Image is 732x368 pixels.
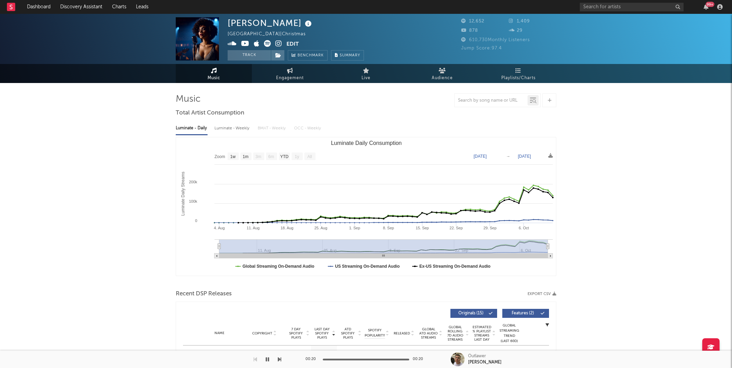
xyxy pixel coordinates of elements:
[706,2,714,7] div: 99 +
[197,331,242,336] div: Name
[340,54,360,57] span: Summary
[419,327,438,340] span: Global ATD Audio Streams
[286,40,299,49] button: Edit
[461,46,502,50] span: Jump Score: 97.4
[214,122,251,134] div: Luminate - Weekly
[228,50,271,61] button: Track
[268,154,274,159] text: 6m
[474,154,487,159] text: [DATE]
[509,19,530,24] span: 1,409
[394,331,410,335] span: Released
[580,3,684,11] input: Search for artists
[455,98,528,103] input: Search by song name or URL
[256,154,262,159] text: 3m
[501,74,536,82] span: Playlists/Charts
[208,74,220,82] span: Music
[450,309,497,318] button: Originals(15)
[295,154,299,159] text: 1y
[432,74,453,82] span: Audience
[483,226,496,230] text: 29. Sep
[228,30,314,38] div: [GEOGRAPHIC_DATA] | Christmas
[176,122,208,134] div: Luminate - Daily
[176,109,244,117] span: Total Artist Consumption
[404,64,480,83] a: Audience
[519,226,529,230] text: 6. Oct
[502,309,549,318] button: Features(2)
[287,327,305,340] span: 7 Day Spotify Plays
[339,327,357,340] span: ATD Spotify Plays
[419,264,491,269] text: Ex-US Streaming On-Demand Audio
[176,64,252,83] a: Music
[455,311,487,315] span: Originals ( 15 )
[280,154,289,159] text: YTD
[252,64,328,83] a: Engagement
[305,355,319,364] div: 00:20
[276,74,304,82] span: Engagement
[472,325,491,342] span: Estimated % Playlist Streams Last Day
[189,199,197,203] text: 100k
[518,154,531,159] text: [DATE]
[413,355,427,364] div: 00:20
[314,226,327,230] text: 25. Aug
[362,74,370,82] span: Live
[365,328,385,338] span: Spotify Popularity
[446,325,465,342] span: Global Rolling 7D Audio Streams
[528,292,556,296] button: Export CSV
[189,180,197,184] text: 200k
[506,154,510,159] text: →
[499,323,520,344] div: Global Streaming Trend (Last 60D)
[176,137,556,276] svg: Luminate Daily Consumption
[461,38,530,42] span: 610,730 Monthly Listeners
[176,290,232,298] span: Recent DSP Releases
[468,359,502,366] div: [PERSON_NAME]
[298,52,324,60] span: Benchmark
[243,154,249,159] text: 1m
[288,50,328,61] a: Benchmark
[507,311,539,315] span: Features ( 2 )
[331,140,402,146] text: Luminate Daily Consumption
[416,226,429,230] text: 15. Sep
[461,28,478,33] span: 878
[349,226,360,230] text: 1. Sep
[243,264,314,269] text: Global Streaming On-Demand Audio
[281,226,293,230] text: 18. Aug
[383,226,394,230] text: 8. Sep
[509,28,523,33] span: 29
[247,226,259,230] text: 11. Aug
[214,154,225,159] text: Zoom
[195,219,197,223] text: 0
[230,154,236,159] text: 1w
[181,172,185,215] text: Luminate Daily Streams
[214,226,225,230] text: 4. Aug
[252,331,272,335] span: Copyright
[480,64,556,83] a: Playlists/Charts
[468,353,486,359] div: Outlawer
[335,264,400,269] text: US Streaming On-Demand Audio
[331,50,364,61] button: Summary
[461,19,484,24] span: 12,652
[307,154,312,159] text: All
[450,226,463,230] text: 22. Sep
[228,17,313,29] div: [PERSON_NAME]
[704,4,708,10] button: 99+
[313,327,331,340] span: Last Day Spotify Plays
[328,64,404,83] a: Live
